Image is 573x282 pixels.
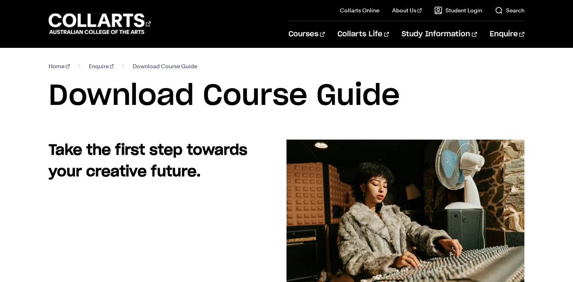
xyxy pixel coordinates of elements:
a: Student Login [434,6,482,14]
a: Collarts Life [338,21,389,47]
a: Collarts Online [340,6,379,14]
a: Study Information [402,21,477,47]
div: Go to homepage [49,12,151,35]
a: Courses [288,21,325,47]
a: Home [49,61,70,72]
a: Search [495,6,524,14]
a: About Us [392,6,422,14]
a: Enquire [89,61,114,72]
span: Download Course Guide [133,61,197,72]
h1: Download Course Guide [49,78,524,114]
strong: Take the first step towards your creative future. [49,143,247,179]
a: Enquire [490,21,524,47]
